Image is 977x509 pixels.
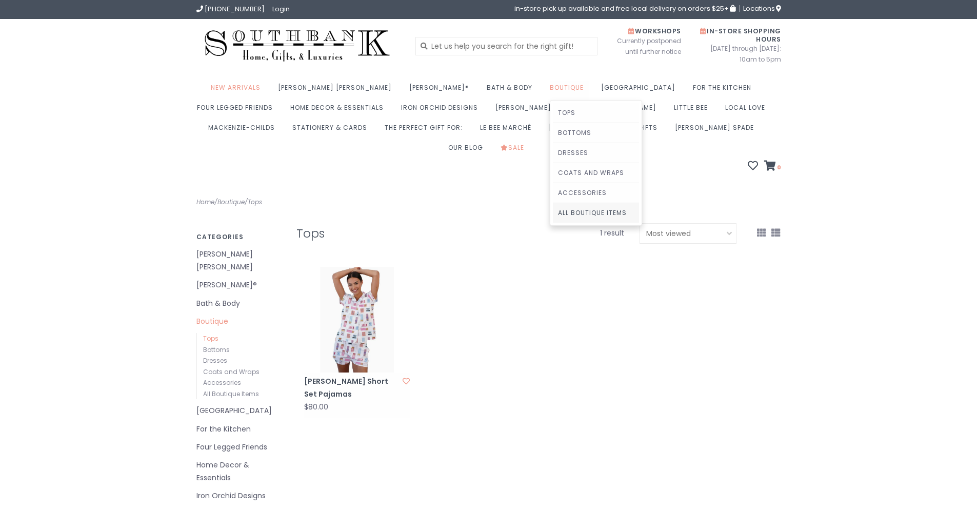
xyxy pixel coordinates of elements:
[604,35,681,57] span: Currently postponed until further notice
[217,198,245,206] a: Boutique
[196,198,214,206] a: Home
[196,490,281,502] a: Iron Orchid Designs
[776,163,781,171] span: 0
[553,183,639,203] a: Accessories
[196,233,281,240] h3: Categories
[553,143,639,163] a: Dresses
[196,404,281,417] a: [GEOGRAPHIC_DATA]
[196,297,281,310] a: Bath & Body
[501,141,529,161] a: Sale
[725,101,770,121] a: Local Love
[203,334,218,343] a: Tops
[196,248,281,273] a: [PERSON_NAME] [PERSON_NAME]
[693,81,756,101] a: For the Kitchen
[601,81,681,101] a: [GEOGRAPHIC_DATA]
[628,27,681,35] span: Workshops
[700,27,781,44] span: In-Store Shopping Hours
[415,37,597,55] input: Let us help you search for the right gift!
[196,423,281,436] a: For the Kitchen
[304,267,410,373] img: Taylor Swift Short Set Pajamas
[208,121,280,141] a: MacKenzie-Childs
[196,4,265,14] a: [PHONE_NUMBER]
[203,356,227,365] a: Dresses
[553,123,639,143] a: Bottoms
[203,367,260,376] a: Coats and Wraps
[304,403,328,411] div: $80.00
[196,315,281,328] a: Boutique
[203,345,230,354] a: Bottoms
[553,163,639,183] a: Coats and Wraps
[290,101,389,121] a: Home Decor & Essentials
[409,81,474,101] a: [PERSON_NAME]®
[487,81,537,101] a: Bath & Body
[304,375,400,401] a: [PERSON_NAME] Short Set Pajamas
[248,198,262,206] a: Tops
[480,121,536,141] a: Le Bee Marché
[553,103,639,123] a: Tops
[385,121,468,141] a: The perfect gift for:
[292,121,372,141] a: Stationery & Cards
[189,197,489,208] div: / /
[674,101,713,121] a: Little Bee
[272,4,290,14] a: Login
[196,27,398,65] img: Southbank Gift Company -- Home, Gifts, and Luxuries
[205,4,265,14] span: [PHONE_NUMBER]
[550,81,589,101] a: Boutique
[696,43,781,65] span: [DATE] through [DATE]: 10am to 5pm
[743,4,781,13] span: Locations
[403,376,410,386] a: Add to wishlist
[211,81,266,101] a: New Arrivals
[196,459,281,484] a: Home Decor & Essentials
[203,378,241,387] a: Accessories
[197,101,278,121] a: Four Legged Friends
[278,81,397,101] a: [PERSON_NAME] [PERSON_NAME]
[196,441,281,454] a: Four Legged Friends
[514,5,735,12] span: in-store pick up available and free local delivery on orders $25+
[549,121,600,141] a: [DATE] Gifts
[448,141,488,161] a: Our Blog
[401,101,483,121] a: Iron Orchid Designs
[739,5,781,12] a: Locations
[553,203,639,223] a: All Boutique Items
[495,101,588,121] a: [PERSON_NAME] Jewelry
[675,121,759,141] a: [PERSON_NAME] Spade
[296,227,511,240] h1: Tops
[600,228,624,238] span: 1 result
[764,162,781,172] a: 0
[203,389,259,398] a: All Boutique Items
[196,279,281,291] a: [PERSON_NAME]®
